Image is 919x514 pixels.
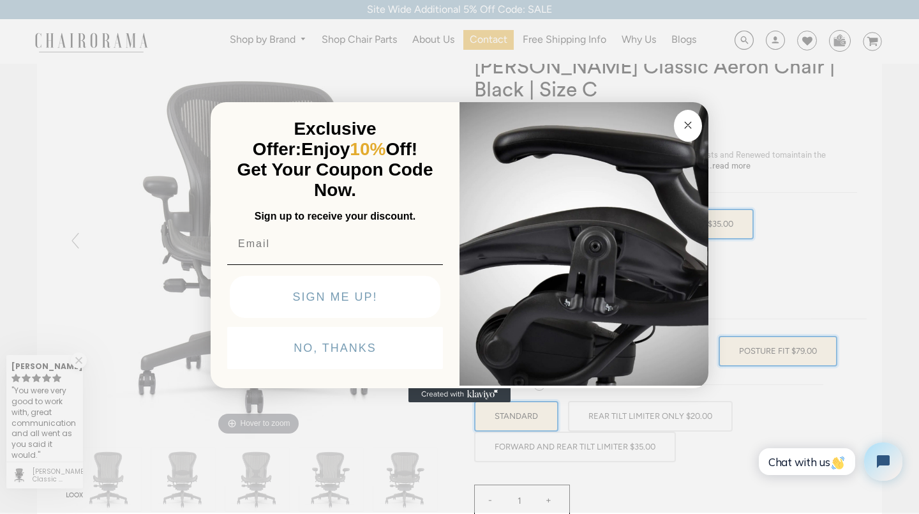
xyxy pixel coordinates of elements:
a: Created with Klaviyo - opens in a new tab [408,387,511,402]
button: Close dialog [674,110,702,142]
iframe: Tidio Chat [745,432,913,492]
span: Get Your Coupon Code Now. [237,160,433,200]
img: underline [227,264,443,265]
span: Sign up to receive your discount. [255,211,415,222]
span: Exclusive Offer: [253,119,377,159]
button: SIGN ME UP! [230,276,440,318]
input: Email [227,231,443,257]
img: 92d77583-a095-41f6-84e7-858462e0427a.jpeg [459,100,708,386]
span: Enjoy Off! [301,139,417,159]
span: 10% [350,139,385,159]
button: NO, THANKS [227,327,443,369]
